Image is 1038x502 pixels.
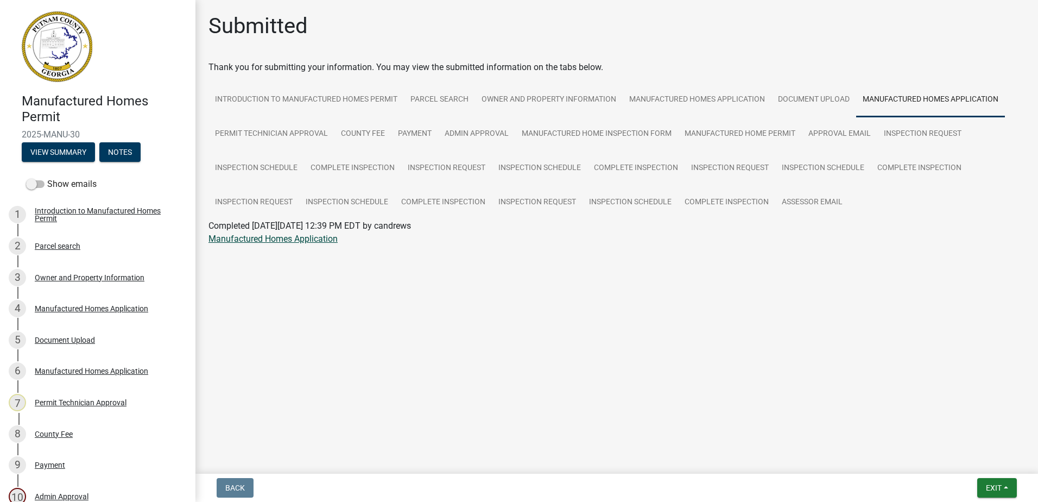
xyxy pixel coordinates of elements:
a: Inspection Schedule [492,151,587,186]
a: Inspection Schedule [208,151,304,186]
button: View Summary [22,142,95,162]
wm-modal-confirm: Notes [99,148,141,157]
a: Inspection Schedule [775,151,871,186]
a: Approval Email [802,117,877,152]
button: Back [217,478,254,498]
a: Complete Inspection [871,151,968,186]
a: Assessor Email [775,185,849,220]
div: Introduction to Manufactured Homes Permit [35,207,178,222]
div: Payment [35,461,65,469]
h1: Submitted [208,13,308,39]
a: Complete Inspection [587,151,685,186]
a: Parcel search [404,83,475,117]
a: Inspection Request [877,117,968,152]
div: Owner and Property Information [35,274,144,281]
div: Manufactured Homes Application [35,367,148,375]
div: 9 [9,456,26,474]
div: 5 [9,331,26,349]
img: Putnam County, Georgia [22,11,92,82]
div: Thank you for submitting your information. You may view the submitted information on the tabs below. [208,61,1025,74]
div: Parcel search [35,242,80,250]
a: Inspection Request [492,185,583,220]
wm-modal-confirm: Summary [22,148,95,157]
span: Back [225,484,245,492]
h4: Manufactured Homes Permit [22,93,187,125]
a: Complete Inspection [304,151,401,186]
a: Admin Approval [438,117,515,152]
div: 1 [9,206,26,223]
div: 6 [9,362,26,380]
div: Manufactured Homes Application [35,305,148,312]
a: Inspection Schedule [299,185,395,220]
a: Complete Inspection [678,185,775,220]
a: Manufactured Home Inspection Form [515,117,678,152]
div: 2 [9,237,26,255]
span: 2025-MANU-30 [22,129,174,140]
div: Admin Approval [35,493,88,500]
a: Payment [391,117,438,152]
a: Inspection Schedule [583,185,678,220]
div: 3 [9,269,26,286]
a: Manufactured Homes Application [208,234,338,244]
a: Permit Technician Approval [208,117,334,152]
div: Permit Technician Approval [35,399,126,406]
a: Owner and Property Information [475,83,623,117]
div: 7 [9,394,26,411]
div: Document Upload [35,336,95,344]
a: Inspection Request [685,151,775,186]
div: County Fee [35,430,73,438]
a: Inspection Request [401,151,492,186]
a: Manufactured Home Permit [678,117,802,152]
label: Show emails [26,178,97,191]
a: Manufactured Homes Application [623,83,771,117]
span: Exit [986,484,1002,492]
a: Complete Inspection [395,185,492,220]
a: County Fee [334,117,391,152]
div: 8 [9,425,26,443]
a: Inspection Request [208,185,299,220]
div: 4 [9,300,26,317]
button: Exit [977,478,1017,498]
a: Document Upload [771,83,856,117]
a: Introduction to Manufactured Homes Permit [208,83,404,117]
a: Manufactured Homes Application [856,83,1005,117]
span: Completed [DATE][DATE] 12:39 PM EDT by candrews [208,221,411,231]
button: Notes [99,142,141,162]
